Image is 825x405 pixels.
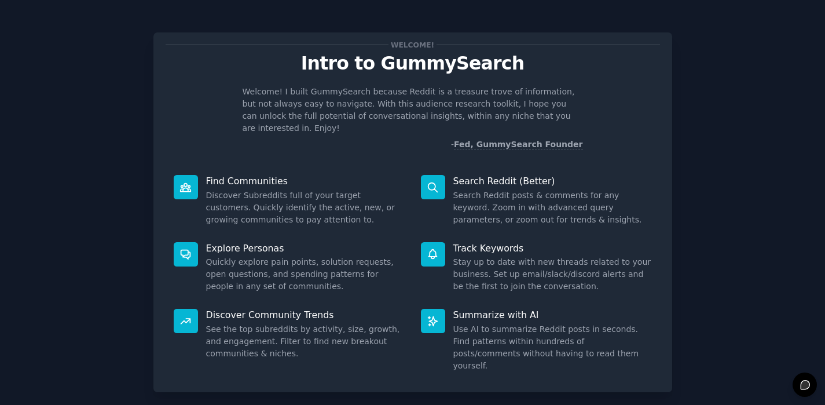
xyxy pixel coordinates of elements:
dd: Use AI to summarize Reddit posts in seconds. Find patterns within hundreds of posts/comments with... [453,323,652,372]
span: Welcome! [388,39,436,51]
p: Discover Community Trends [206,309,405,321]
p: Intro to GummySearch [166,53,660,74]
dd: Search Reddit posts & comments for any keyword. Zoom in with advanced query parameters, or zoom o... [453,189,652,226]
p: Summarize with AI [453,309,652,321]
p: Explore Personas [206,242,405,254]
div: - [451,138,583,151]
dd: Quickly explore pain points, solution requests, open questions, and spending patterns for people ... [206,256,405,293]
p: Find Communities [206,175,405,187]
p: Welcome! I built GummySearch because Reddit is a treasure trove of information, but not always ea... [243,86,583,134]
dd: Discover Subreddits full of your target customers. Quickly identify the active, new, or growing c... [206,189,405,226]
p: Search Reddit (Better) [453,175,652,187]
dd: See the top subreddits by activity, size, growth, and engagement. Filter to find new breakout com... [206,323,405,360]
dd: Stay up to date with new threads related to your business. Set up email/slack/discord alerts and ... [453,256,652,293]
a: Fed, GummySearch Founder [454,140,583,149]
p: Track Keywords [453,242,652,254]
